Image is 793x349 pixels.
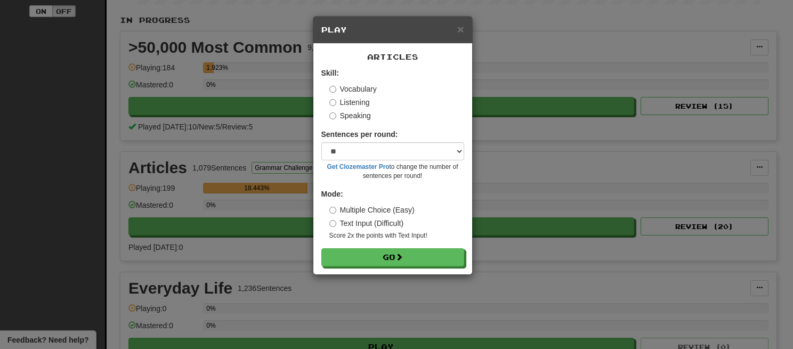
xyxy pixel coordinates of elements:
button: Go [321,248,464,266]
strong: Mode: [321,190,343,198]
button: Close [457,23,464,35]
input: Vocabulary [329,86,336,93]
input: Multiple Choice (Easy) [329,207,336,214]
strong: Skill: [321,69,339,77]
h5: Play [321,25,464,35]
input: Speaking [329,112,336,119]
label: Multiple Choice (Easy) [329,205,415,215]
label: Listening [329,97,370,108]
input: Listening [329,99,336,106]
label: Vocabulary [329,84,377,94]
label: Text Input (Difficult) [329,218,404,229]
a: Get Clozemaster Pro [327,163,390,171]
span: Articles [367,52,418,61]
label: Speaking [329,110,371,121]
small: Score 2x the points with Text Input ! [329,231,464,240]
small: to change the number of sentences per round! [321,163,464,181]
input: Text Input (Difficult) [329,220,336,227]
label: Sentences per round: [321,129,398,140]
span: × [457,23,464,35]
